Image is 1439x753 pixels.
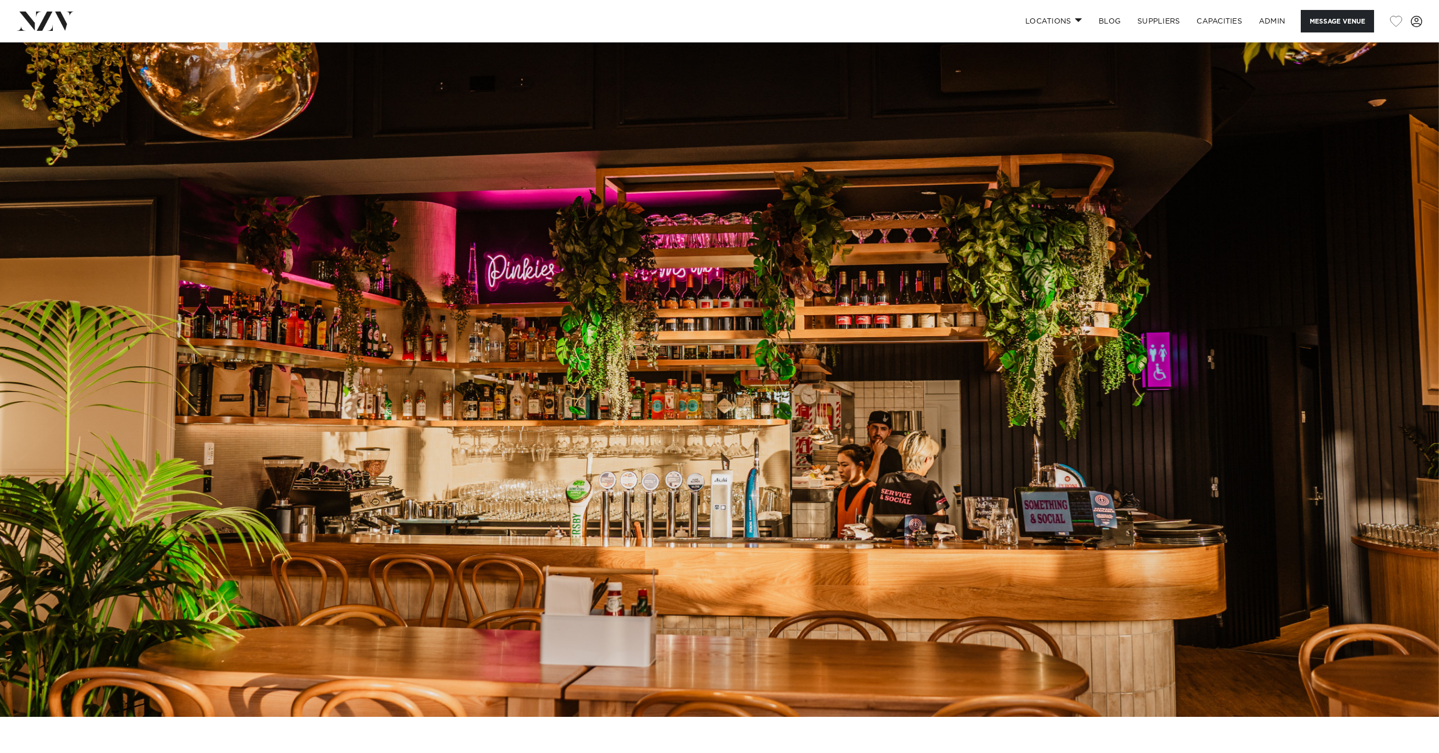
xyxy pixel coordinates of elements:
[1301,10,1374,32] button: Message Venue
[17,12,74,30] img: nzv-logo.png
[1090,10,1129,32] a: BLOG
[1188,10,1250,32] a: Capacities
[1250,10,1293,32] a: ADMIN
[1017,10,1090,32] a: Locations
[1129,10,1188,32] a: SUPPLIERS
